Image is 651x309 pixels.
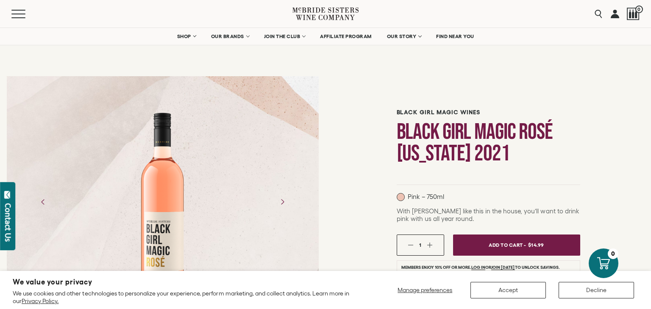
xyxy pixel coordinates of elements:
[11,10,42,18] button: Mobile Menu Trigger
[271,191,293,213] button: Next
[32,191,54,213] button: Previous
[13,279,361,286] h2: We value your privacy
[453,235,580,256] button: Add To Cart - $14.99
[431,28,480,45] a: FIND NEAR YOU
[211,33,244,39] span: OUR BRANDS
[436,33,474,39] span: FIND NEAR YOU
[471,265,485,270] a: Log in
[320,33,372,39] span: AFFILIATE PROGRAM
[470,282,546,298] button: Accept
[491,265,515,270] a: join [DATE]
[398,287,452,293] span: Manage preferences
[259,28,311,45] a: JOIN THE CLUB
[559,282,634,298] button: Decline
[635,6,643,13] span: 0
[22,298,58,304] a: Privacy Policy.
[206,28,254,45] a: OUR BRANDS
[264,33,300,39] span: JOIN THE CLUB
[397,260,580,274] li: Members enjoy 10% off or more. or to unlock savings.
[387,33,417,39] span: OUR STORY
[528,239,544,251] span: $14.99
[397,121,580,164] h1: Black Girl Magic Rosé [US_STATE] 2021
[489,239,526,251] span: Add To Cart -
[381,28,427,45] a: OUR STORY
[397,109,580,116] h6: Black Girl Magic Wines
[4,203,12,242] div: Contact Us
[608,248,618,259] div: 0
[397,207,579,222] span: With [PERSON_NAME] like this in the house, you’ll want to drink pink with us all year round.
[314,28,377,45] a: AFFILIATE PROGRAM
[13,290,361,305] p: We use cookies and other technologies to personalize your experience, perform marketing, and coll...
[172,28,201,45] a: SHOP
[397,193,444,201] p: Pink – 750ml
[419,242,421,248] span: 1
[177,33,192,39] span: SHOP
[392,282,458,298] button: Manage preferences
